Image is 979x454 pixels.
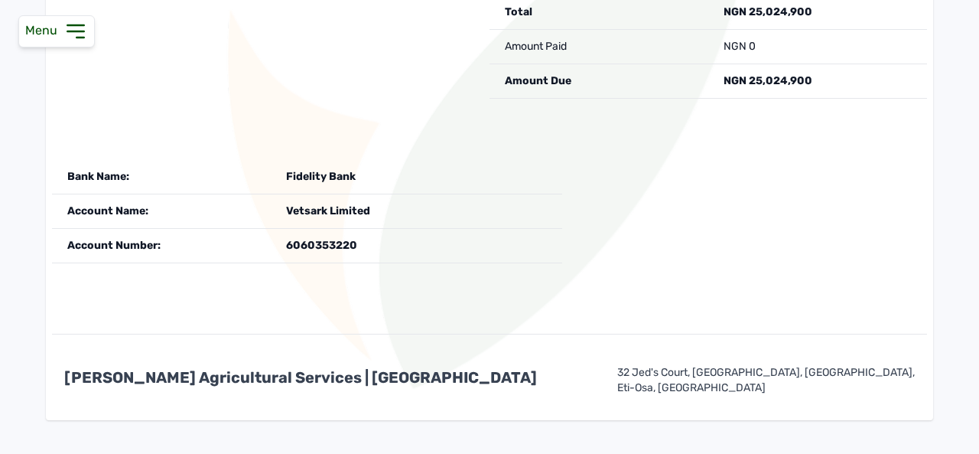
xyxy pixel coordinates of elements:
div: Bank Name: [52,160,271,194]
div: 32 Jed's Court, [GEOGRAPHIC_DATA], [GEOGRAPHIC_DATA], [617,359,915,396]
span: , [GEOGRAPHIC_DATA] [653,381,766,394]
span: Menu [25,23,63,38]
span: Eti-Osa [617,381,653,394]
div: NGN 25,024,900 [708,64,927,99]
div: Fidelity Bank [271,160,562,194]
div: NGN 0 [708,30,927,64]
div: Amount Due [489,64,708,99]
div: 6060353220 [271,229,562,263]
div: Account Name: [52,194,271,229]
div: Vetsark Limited [271,194,562,229]
div: [PERSON_NAME] Agricultural Services | [GEOGRAPHIC_DATA] [64,367,537,388]
div: Amount Paid [489,30,708,64]
div: Account Number: [52,229,271,263]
